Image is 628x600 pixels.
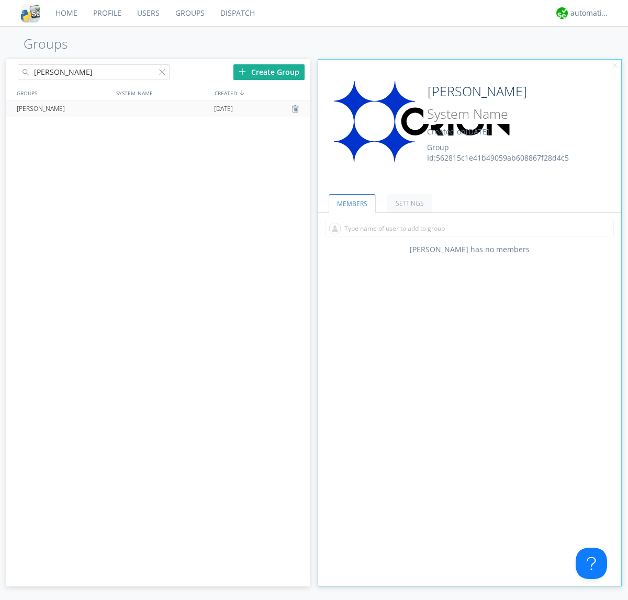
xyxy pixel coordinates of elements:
span: Group Id: 562815c1e41b49059ab608867f28d4c5 [427,142,569,163]
img: d2d01cd9b4174d08988066c6d424eccd [556,7,568,19]
img: cancel.svg [611,62,619,70]
img: cddb5a64eb264b2086981ab96f4c1ba7 [21,4,40,22]
div: [PERSON_NAME] has no members [318,244,622,255]
input: System Name [423,104,592,124]
div: [PERSON_NAME] [14,101,112,117]
img: orion-labs-logo.svg [326,81,530,162]
input: Type name of user to add to group [326,221,614,236]
input: Search groups [18,64,170,80]
a: MEMBERS [329,194,376,213]
a: [PERSON_NAME][DATE] [6,101,310,117]
iframe: Toggle Customer Support [576,548,607,579]
div: GROUPS [14,85,111,100]
span: Created on [427,127,489,137]
a: SETTINGS [387,194,432,212]
input: Group Name [423,81,592,102]
img: plus.svg [239,68,246,75]
div: automation+atlas [570,8,610,18]
div: SYSTEM_NAME [114,85,212,100]
span: [DATE] [214,101,233,117]
div: CREATED [212,85,311,100]
div: Create Group [233,64,305,80]
span: [DATE] [466,127,489,137]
